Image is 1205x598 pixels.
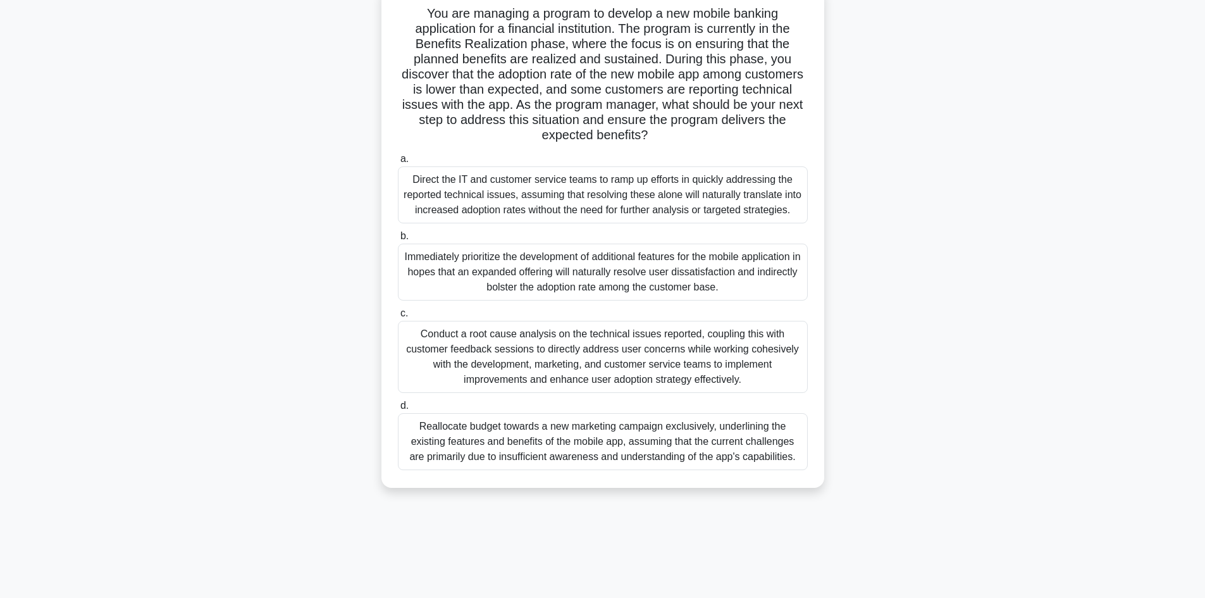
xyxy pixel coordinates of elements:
span: c. [400,308,408,318]
h5: You are managing a program to develop a new mobile banking application for a financial institutio... [397,6,809,144]
div: Conduct a root cause analysis on the technical issues reported, coupling this with customer feedb... [398,321,808,393]
span: d. [400,400,409,411]
span: b. [400,230,409,241]
div: Direct the IT and customer service teams to ramp up efforts in quickly addressing the reported te... [398,166,808,223]
span: a. [400,153,409,164]
div: Reallocate budget towards a new marketing campaign exclusively, underlining the existing features... [398,413,808,470]
div: Immediately prioritize the development of additional features for the mobile application in hopes... [398,244,808,301]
